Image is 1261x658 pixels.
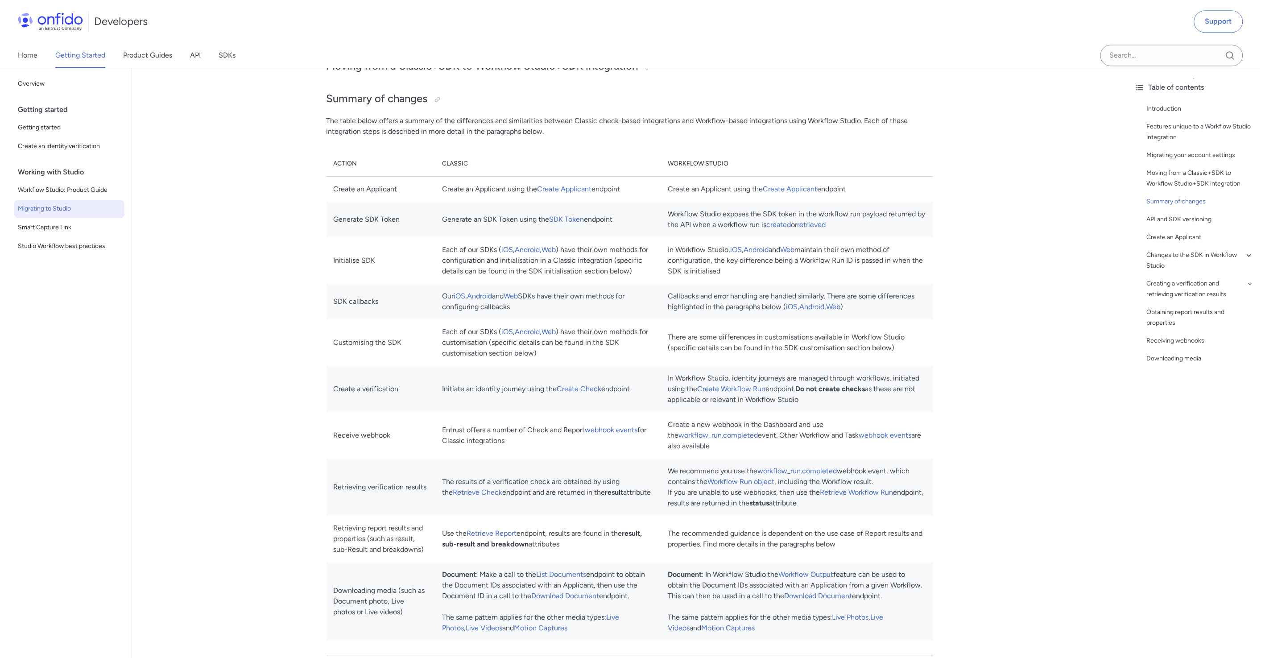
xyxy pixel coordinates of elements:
[55,43,105,68] a: Getting Started
[781,245,795,254] a: Web
[18,101,128,119] div: Getting started
[661,366,933,412] td: In Workflow Studio, identity journeys are managed through workflows, initiated using the endpoint...
[758,467,837,475] a: workflow_run.completed
[14,219,124,236] a: Smart Capture Link
[702,624,755,632] a: Motion Captures
[327,91,933,107] h2: Summary of changes
[14,200,124,218] a: Migrating to Studio
[18,222,121,233] span: Smart Capture Link
[467,292,492,300] a: Android
[661,412,933,459] td: Create a new webhook in the Dashboard and use the event. Other Workflow and Task are also available
[327,202,435,237] td: Generate SDK Token
[501,327,513,336] a: iOS
[327,516,435,562] td: Retrieving report results and properties (such as result, sub-Result and breakdowns)
[1147,353,1254,364] a: Downloading media
[1147,103,1254,114] a: Introduction
[435,177,661,202] td: Create an Applicant using the endpoint
[435,151,661,177] th: Classic
[435,366,661,412] td: Initiate an identity journey using the endpoint
[798,220,826,229] a: retrieved
[190,43,201,68] a: API
[435,319,661,366] td: Each of our SDKs ( , , ) have their own methods for customisation (specific details can be found ...
[827,302,841,311] a: Web
[1147,232,1254,243] div: Create an Applicant
[661,562,933,641] td: : In Workflow Studio the feature can be used to obtain the Document IDs associated with an Applic...
[467,529,517,538] a: Retrieve Report
[442,570,476,579] strong: Document
[327,284,435,319] td: SDK callbacks
[435,202,661,237] td: Generate an SDK Token using the endpoint
[661,202,933,237] td: Workflow Studio exposes the SDK token in the workflow run payload returned by the API when a work...
[779,570,834,579] a: Workflow Output
[1147,150,1254,161] a: Migrating your account settings
[1147,214,1254,225] a: API and SDK versioning
[327,562,435,641] td: Downloading media (such as Document photo, Live photos or Live videos)
[18,79,121,89] span: Overview
[435,562,661,641] td: : Make a call to the endpoint to obtain the Document IDs associated with an Applicant, then use t...
[466,624,502,632] a: Live Videos
[219,43,236,68] a: SDKs
[585,426,637,434] a: webhook events
[1147,196,1254,207] a: Summary of changes
[796,385,865,393] strong: Do not create checks
[537,185,591,193] a: Create Applicant
[14,181,124,199] a: Workflow Studio: Product Guide
[531,592,599,600] a: Download Document
[453,488,502,497] a: Retrieve Check
[1134,82,1254,93] div: Table of contents
[605,488,623,497] strong: result
[435,284,661,319] td: Our , and SDKs have their own methods for configuring callbacks
[1147,250,1254,271] div: Changes to the SDK in Workflow Studio
[542,245,556,254] a: Web
[504,292,518,300] a: Web
[542,327,556,336] a: Web
[1147,121,1254,143] a: Features unique to a Workflow Studio integration
[549,215,584,223] a: SDK Token
[661,237,933,284] td: In Workflow Studio, , and maintain their own method of configuration, the key difference being a ...
[708,477,775,486] a: Workflow Run object
[18,43,37,68] a: Home
[785,592,852,600] a: Download Document
[1147,168,1254,189] div: Moving from a Classic+SDK to Workflow Studio+SDK integration
[661,459,933,516] td: We recommend you use the webhook event, which contains the , including the Workflow result. If yo...
[661,516,933,562] td: The recommended guidance is dependent on the use case of Report results and properties. Find more...
[661,177,933,202] td: Create an Applicant using the endpoint
[14,119,124,137] a: Getting started
[1147,335,1254,346] a: Receiving webhooks
[435,516,661,562] td: Use the endpoint, results are found in the attributes
[18,241,121,252] span: Studio Workflow best practices
[18,203,121,214] span: Migrating to Studio
[557,385,601,393] a: Create Check
[14,75,124,93] a: Overview
[763,185,818,193] a: Create Applicant
[536,570,586,579] a: List Documents
[515,327,540,336] a: Android
[94,14,148,29] h1: Developers
[698,385,766,393] a: Create Workflow Run
[327,177,435,202] td: Create an Applicant
[731,245,742,254] a: iOS
[832,613,869,621] a: Live Photos
[327,319,435,366] td: Customising the SDK
[435,237,661,284] td: Each of our SDKs ( , , ) have their own methods for configuration and initialisation in a Classic...
[744,245,769,254] a: Android
[1147,307,1254,328] div: Obtaining report results and properties
[501,245,513,254] a: iOS
[123,43,172,68] a: Product Guides
[18,141,121,152] span: Create an identity verification
[327,459,435,516] td: Retrieving verification results
[750,499,769,507] strong: status
[800,302,825,311] a: Android
[435,459,661,516] td: The results of a verification check are obtained by using the endpoint and are returned in the at...
[1147,278,1254,300] a: Creating a verification and retrieving verification results
[1100,45,1243,66] input: Onfido search input field
[767,220,791,229] a: created
[327,237,435,284] td: Initialise SDK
